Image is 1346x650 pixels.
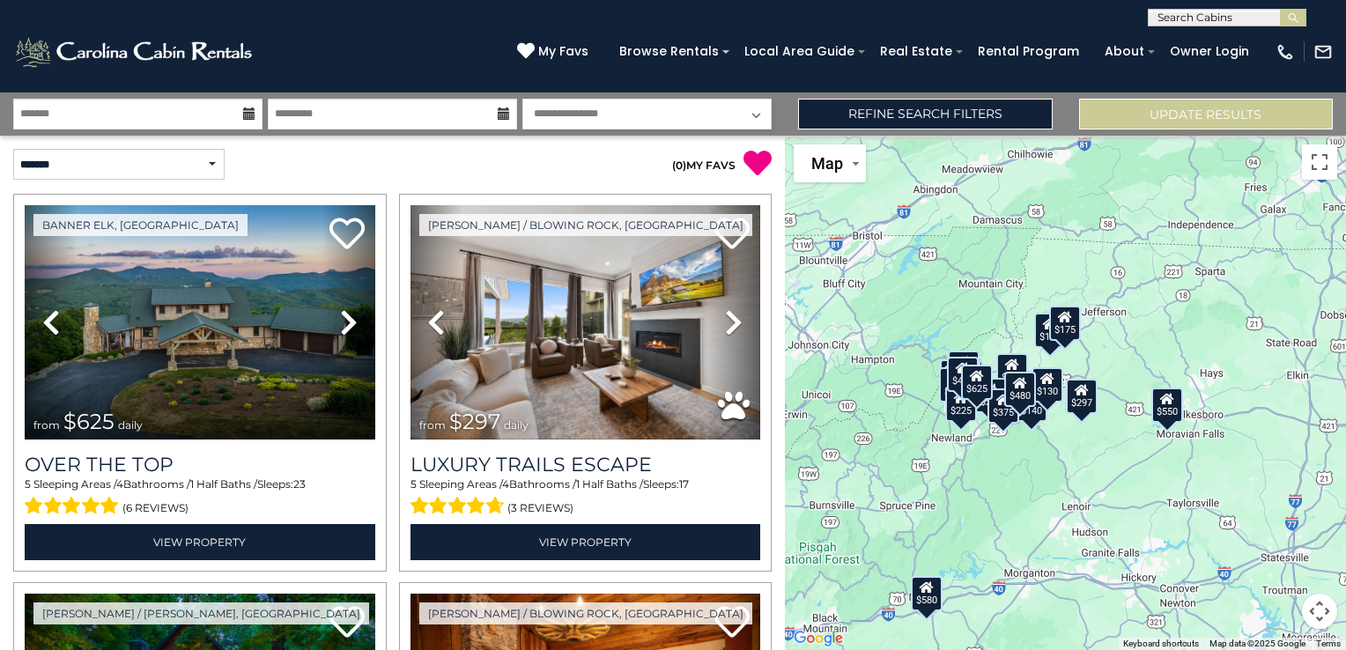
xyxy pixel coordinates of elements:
span: daily [118,418,143,432]
span: 5 [410,477,417,491]
div: $480 [1004,372,1036,407]
img: Google [789,627,847,650]
div: $125 [947,351,979,386]
img: thumbnail_168695581.jpeg [410,205,761,439]
img: White-1-2.png [13,34,257,70]
span: from [419,418,446,432]
span: 0 [676,159,683,172]
span: Map [811,154,843,173]
button: Update Results [1079,99,1333,129]
div: $550 [1151,388,1183,423]
img: thumbnail_167153549.jpeg [25,205,375,439]
a: [PERSON_NAME] / Blowing Rock, [GEOGRAPHIC_DATA] [419,602,752,624]
a: Banner Elk, [GEOGRAPHIC_DATA] [33,214,248,236]
span: 1 Half Baths / [190,477,257,491]
div: $230 [939,367,971,403]
a: Add to favorites [329,216,365,254]
div: $130 [1032,367,1063,403]
span: 4 [502,477,509,491]
a: View Property [410,524,761,560]
div: Sleeping Areas / Bathrooms / Sleeps: [25,476,375,519]
span: $297 [449,409,500,434]
div: $140 [1015,387,1046,422]
div: $425 [946,357,978,392]
div: $297 [1066,379,1098,414]
a: Local Area Guide [736,38,863,65]
button: Toggle fullscreen view [1302,144,1337,180]
a: Open this area in Google Maps (opens a new window) [789,627,847,650]
div: $175 [1049,306,1081,341]
img: mail-regular-white.png [1313,42,1333,62]
a: [PERSON_NAME] / [PERSON_NAME], [GEOGRAPHIC_DATA] [33,602,369,624]
span: 5 [25,477,31,491]
div: $375 [987,388,1019,424]
span: 17 [679,477,689,491]
span: from [33,418,60,432]
a: About [1096,38,1153,65]
span: (3 reviews) [507,497,573,520]
img: phone-regular-white.png [1276,42,1295,62]
div: $349 [995,353,1027,388]
a: Luxury Trails Escape [410,453,761,476]
a: Terms (opens in new tab) [1316,639,1341,648]
span: (6 reviews) [122,497,189,520]
span: 4 [116,477,123,491]
span: daily [504,418,529,432]
div: $175 [1034,313,1066,348]
div: $225 [945,387,977,422]
span: ( ) [672,159,686,172]
a: Browse Rentals [610,38,728,65]
button: Change map style [794,144,866,182]
a: Refine Search Filters [798,99,1052,129]
a: [PERSON_NAME] / Blowing Rock, [GEOGRAPHIC_DATA] [419,214,752,236]
a: My Favs [517,42,593,62]
div: $625 [960,365,992,400]
div: $580 [911,576,943,611]
span: Map data ©2025 Google [1209,639,1305,648]
button: Map camera controls [1302,594,1337,629]
span: $625 [63,409,115,434]
a: Owner Login [1161,38,1258,65]
span: 23 [293,477,306,491]
div: Sleeping Areas / Bathrooms / Sleeps: [410,476,761,519]
a: (0)MY FAVS [672,159,736,172]
span: My Favs [538,42,588,61]
button: Keyboard shortcuts [1123,638,1199,650]
a: Over The Top [25,453,375,476]
a: Real Estate [871,38,961,65]
a: View Property [25,524,375,560]
span: 1 Half Baths / [576,477,643,491]
a: Rental Program [969,38,1088,65]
